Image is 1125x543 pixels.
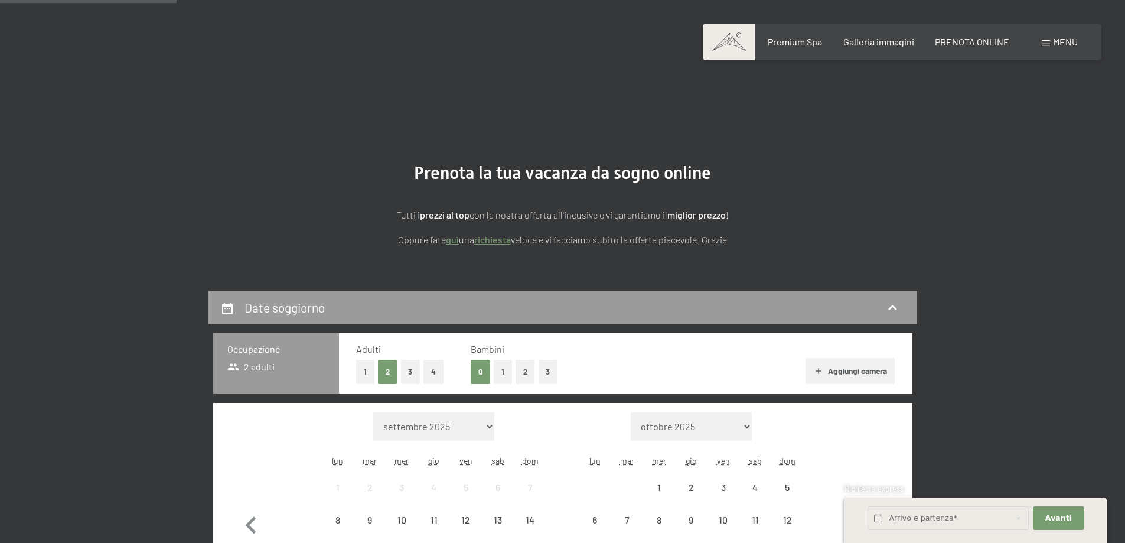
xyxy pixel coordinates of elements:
[843,36,914,47] a: Galleria immagini
[772,483,802,512] div: 5
[428,456,439,466] abbr: giovedì
[451,483,481,512] div: 5
[418,504,450,536] div: Thu Sep 11 2025
[491,456,504,466] abbr: sabato
[806,358,895,384] button: Aggiungi camera
[322,504,354,536] div: arrivo/check-in non effettuabile
[418,472,450,503] div: arrivo/check-in non effettuabile
[579,504,611,536] div: Mon Oct 06 2025
[771,504,803,536] div: arrivo/check-in non effettuabile
[749,456,762,466] abbr: sabato
[1045,513,1072,524] span: Avanti
[401,360,420,384] button: 3
[522,456,539,466] abbr: domenica
[482,504,514,536] div: arrivo/check-in non effettuabile
[423,360,444,384] button: 4
[675,472,707,503] div: Thu Oct 02 2025
[494,360,512,384] button: 1
[378,360,397,384] button: 2
[354,472,386,503] div: Tue Sep 02 2025
[611,504,643,536] div: Tue Oct 07 2025
[356,360,374,384] button: 1
[611,504,643,536] div: arrivo/check-in non effettuabile
[363,456,377,466] abbr: martedì
[418,504,450,536] div: arrivo/check-in non effettuabile
[471,360,490,384] button: 0
[741,483,770,512] div: 4
[707,504,739,536] div: arrivo/check-in non effettuabile
[450,472,482,503] div: Fri Sep 05 2025
[771,504,803,536] div: Sun Oct 12 2025
[579,504,611,536] div: arrivo/check-in non effettuabile
[244,300,325,315] h2: Date soggiorno
[768,36,822,47] a: Premium Spa
[268,207,858,223] p: Tutti i con la nostra offerta all'incusive e vi garantiamo il !
[322,472,354,503] div: arrivo/check-in non effettuabile
[514,472,546,503] div: Sun Sep 07 2025
[676,483,706,512] div: 2
[1053,36,1078,47] span: Menu
[539,360,558,384] button: 3
[844,484,904,493] span: Richiesta express
[322,504,354,536] div: Mon Sep 08 2025
[675,504,707,536] div: arrivo/check-in non effettuabile
[323,483,353,512] div: 1
[482,472,514,503] div: Sat Sep 06 2025
[450,472,482,503] div: arrivo/check-in non effettuabile
[514,504,546,536] div: Sun Sep 14 2025
[644,483,674,512] div: 1
[708,483,738,512] div: 3
[514,504,546,536] div: arrivo/check-in non effettuabile
[474,234,511,245] a: richiesta
[420,209,469,220] strong: prezzi al top
[739,472,771,503] div: Sat Oct 04 2025
[515,483,544,512] div: 7
[394,456,409,466] abbr: mercoledì
[446,234,459,245] a: quì
[643,504,675,536] div: arrivo/check-in non effettuabile
[779,456,795,466] abbr: domenica
[471,343,504,355] span: Bambini
[667,209,726,220] strong: miglior prezzo
[227,343,325,356] h3: Occupazione
[739,504,771,536] div: arrivo/check-in non effettuabile
[332,456,343,466] abbr: lunedì
[514,472,546,503] div: arrivo/check-in non effettuabile
[771,472,803,503] div: arrivo/check-in non effettuabile
[418,472,450,503] div: Thu Sep 04 2025
[386,504,418,536] div: arrivo/check-in non effettuabile
[482,504,514,536] div: Sat Sep 13 2025
[386,504,418,536] div: Wed Sep 10 2025
[707,472,739,503] div: arrivo/check-in non effettuabile
[354,504,386,536] div: arrivo/check-in non effettuabile
[387,483,416,512] div: 3
[355,483,384,512] div: 2
[227,360,275,373] span: 2 adulti
[386,472,418,503] div: arrivo/check-in non effettuabile
[450,504,482,536] div: Fri Sep 12 2025
[356,343,381,355] span: Adulti
[739,504,771,536] div: Sat Oct 11 2025
[652,456,666,466] abbr: mercoledì
[1033,506,1084,531] button: Avanti
[354,504,386,536] div: Tue Sep 09 2025
[450,504,482,536] div: arrivo/check-in non effettuabile
[482,472,514,503] div: arrivo/check-in non effettuabile
[414,162,711,183] span: Prenota la tua vacanza da sogno online
[483,483,513,512] div: 6
[589,456,601,466] abbr: lunedì
[643,472,675,503] div: Wed Oct 01 2025
[739,472,771,503] div: arrivo/check-in non effettuabile
[935,36,1009,47] a: PRENOTA ONLINE
[268,232,858,248] p: Oppure fate una veloce e vi facciamo subito la offerta piacevole. Grazie
[643,472,675,503] div: arrivo/check-in non effettuabile
[675,472,707,503] div: arrivo/check-in non effettuabile
[707,472,739,503] div: Fri Oct 03 2025
[771,472,803,503] div: Sun Oct 05 2025
[620,456,634,466] abbr: martedì
[707,504,739,536] div: Fri Oct 10 2025
[386,472,418,503] div: Wed Sep 03 2025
